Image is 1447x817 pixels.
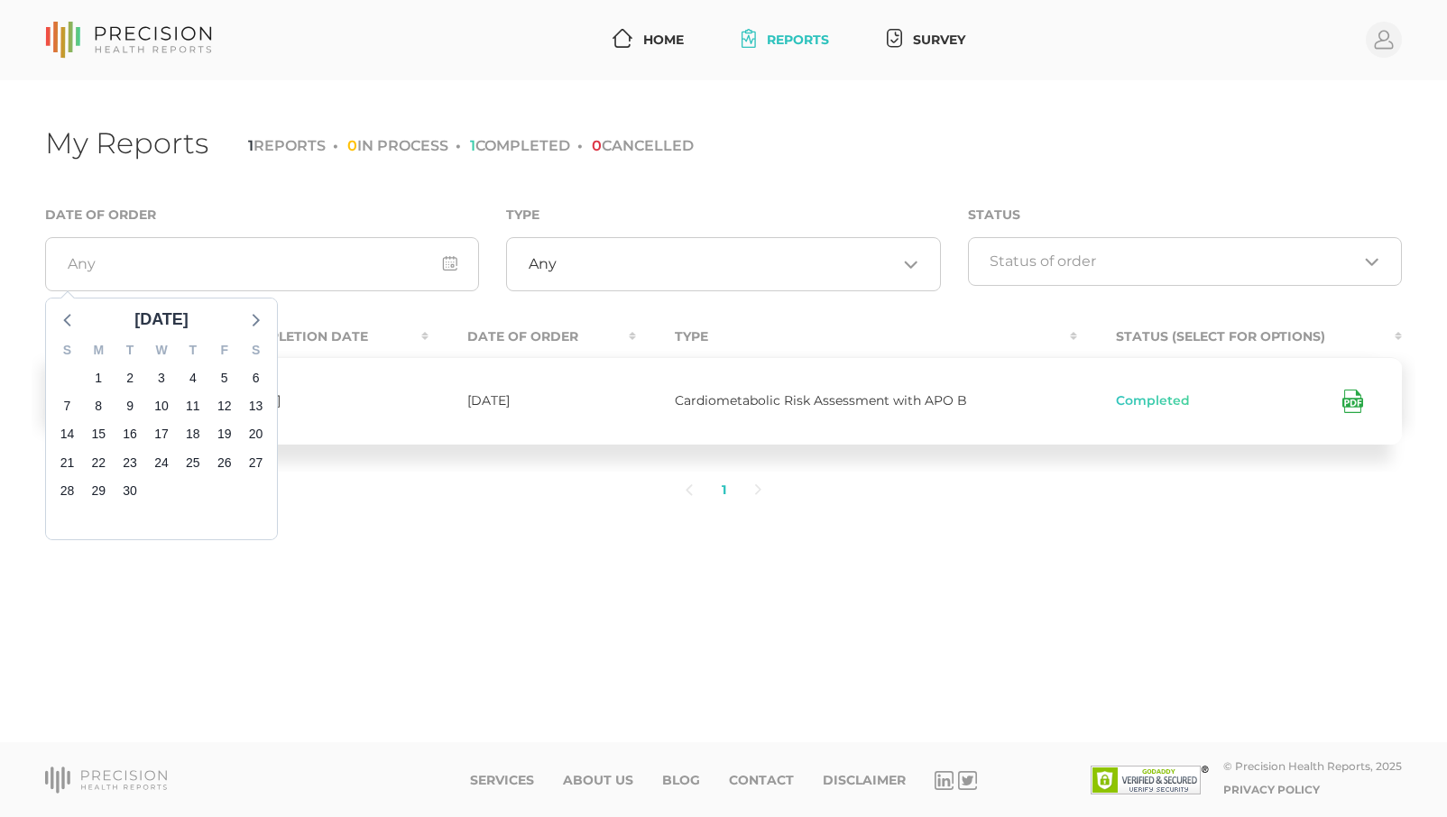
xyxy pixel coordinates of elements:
input: Any [45,237,479,291]
img: SSL site seal - click to verify [1091,766,1209,794]
span: Thursday, September 18, 2025 [180,422,206,447]
span: Tuesday, September 30, 2025 [117,478,143,503]
th: Status (Select for Options) : activate to sort column ascending [1077,317,1402,357]
span: Thursday, September 11, 2025 [180,394,206,419]
div: W [146,336,178,364]
a: About Us [563,773,633,788]
a: Blog [662,773,700,788]
span: Sunday, September 28, 2025 [54,478,79,503]
span: 1 [470,137,475,154]
a: Survey [880,23,972,57]
span: Tuesday, September 16, 2025 [117,422,143,447]
td: [DATE] [429,357,635,445]
span: Friday, September 26, 2025 [212,450,237,475]
li: IN PROCESS [333,137,448,154]
span: Tuesday, September 9, 2025 [117,394,143,419]
span: Monday, September 22, 2025 [86,450,111,475]
div: S [51,336,83,364]
span: Saturday, September 13, 2025 [244,394,269,419]
span: Friday, September 12, 2025 [212,394,237,419]
div: S [240,336,272,364]
span: Sunday, September 14, 2025 [54,422,79,447]
label: Type [506,207,539,223]
span: Saturday, September 6, 2025 [244,366,269,391]
span: Wednesday, September 24, 2025 [149,450,174,475]
span: Saturday, September 27, 2025 [244,450,269,475]
li: CANCELLED [577,137,694,154]
a: Services [470,773,534,788]
label: Date of Order [45,207,156,223]
span: Monday, September 8, 2025 [86,394,111,419]
span: 0 [347,137,357,154]
input: Search for option [990,252,1358,271]
span: Any [529,255,557,273]
li: COMPLETED [456,137,570,154]
span: Monday, September 1, 2025 [86,366,111,391]
span: Tuesday, September 23, 2025 [117,450,143,475]
span: Wednesday, September 17, 2025 [149,422,174,447]
span: 0 [592,137,602,154]
th: Type : activate to sort column ascending [636,317,1078,357]
div: F [208,336,240,364]
h1: My Reports [45,125,208,161]
a: Reports [734,23,836,57]
input: Search for option [557,255,897,273]
span: Cardiometabolic Risk Assessment with APO B [675,392,967,408]
span: Thursday, September 25, 2025 [180,450,206,475]
div: Search for option [968,237,1402,286]
span: Sunday, September 7, 2025 [54,394,79,419]
th: Date Of Order : activate to sort column ascending [429,317,635,357]
span: Monday, September 15, 2025 [86,422,111,447]
span: Wednesday, September 10, 2025 [149,394,174,419]
div: Search for option [506,237,940,291]
div: T [177,336,208,364]
span: 1 [248,137,253,154]
span: Monday, September 29, 2025 [86,478,111,503]
div: M [83,336,115,364]
span: Saturday, September 20, 2025 [244,422,269,447]
a: Home [605,23,691,57]
a: Disclaimer [823,773,906,788]
div: [DATE] [127,308,196,332]
div: T [115,336,146,364]
span: Tuesday, September 2, 2025 [117,366,143,391]
div: © Precision Health Reports, 2025 [1223,759,1402,773]
a: Contact [729,773,794,788]
th: Completion Date : activate to sort column ascending [199,317,429,357]
span: Completed [1116,394,1190,408]
label: Status [968,207,1020,223]
span: Friday, September 5, 2025 [212,366,237,391]
span: Wednesday, September 3, 2025 [149,366,174,391]
span: Thursday, September 4, 2025 [180,366,206,391]
li: REPORTS [248,137,326,154]
span: Friday, September 19, 2025 [212,422,237,447]
span: Sunday, September 21, 2025 [54,450,79,475]
td: [DATE] [199,357,429,445]
a: Privacy Policy [1223,783,1320,796]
